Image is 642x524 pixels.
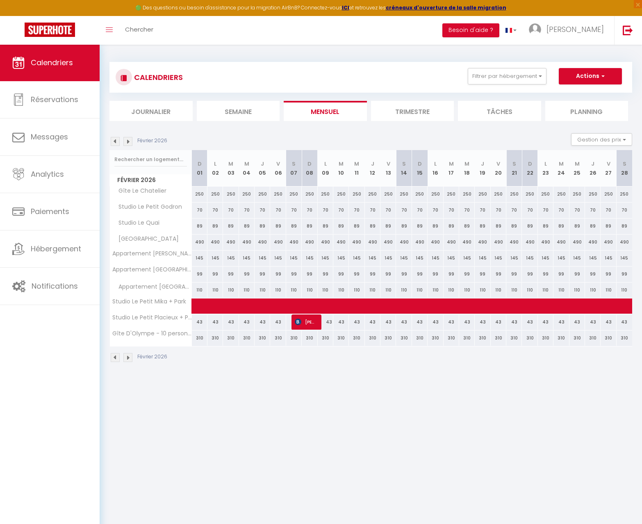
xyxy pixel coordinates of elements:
div: 110 [475,283,490,298]
th: 10 [333,150,349,187]
div: 110 [302,283,317,298]
div: 490 [365,235,380,250]
th: 27 [601,150,616,187]
div: 89 [491,219,506,234]
div: 99 [617,267,632,282]
div: 110 [318,283,333,298]
button: Actions [559,68,622,84]
div: 70 [286,203,302,218]
span: Appartement [PERSON_NAME] Thermal pour 6 Personnes, Garage [111,251,193,257]
div: 99 [380,267,396,282]
div: 490 [428,235,443,250]
abbr: J [481,160,484,168]
abbr: L [434,160,437,168]
div: 99 [475,267,490,282]
div: 490 [522,235,537,250]
abbr: M [559,160,564,168]
div: 490 [318,235,333,250]
th: 22 [522,150,537,187]
div: 145 [617,251,632,266]
div: 490 [223,235,239,250]
div: 490 [192,235,207,250]
div: 110 [192,283,207,298]
div: 250 [585,187,601,202]
div: 89 [286,219,302,234]
div: 145 [207,251,223,266]
span: Paiements [31,206,69,216]
th: 15 [412,150,428,187]
div: 110 [459,283,475,298]
div: 250 [553,187,569,202]
div: 89 [444,219,459,234]
abbr: J [371,160,374,168]
abbr: M [354,160,359,168]
div: 70 [302,203,317,218]
div: 99 [223,267,239,282]
div: 490 [491,235,506,250]
div: 490 [302,235,317,250]
div: 490 [506,235,522,250]
div: 70 [522,203,537,218]
div: 70 [428,203,443,218]
div: 89 [475,219,490,234]
div: 145 [192,251,207,266]
div: 250 [302,187,317,202]
div: 89 [270,219,286,234]
span: Studio Le Petit Godron [111,203,184,212]
div: 490 [475,235,490,250]
abbr: D [418,160,422,168]
div: 145 [286,251,302,266]
abbr: D [528,160,532,168]
div: 250 [333,187,349,202]
th: 14 [396,150,412,187]
span: Analytics [31,169,64,179]
div: 250 [569,187,585,202]
th: 09 [318,150,333,187]
div: 110 [207,283,223,298]
div: 89 [553,219,569,234]
div: 110 [349,283,364,298]
div: 145 [601,251,616,266]
div: 70 [239,203,255,218]
div: 99 [302,267,317,282]
div: 145 [223,251,239,266]
div: 70 [601,203,616,218]
div: 250 [396,187,412,202]
div: 490 [396,235,412,250]
div: 99 [270,267,286,282]
div: 70 [270,203,286,218]
div: 70 [380,203,396,218]
div: 99 [365,267,380,282]
div: 110 [491,283,506,298]
div: 89 [318,219,333,234]
div: 99 [459,267,475,282]
img: logout [623,25,633,35]
div: 110 [239,283,255,298]
abbr: M [244,160,249,168]
abbr: D [198,160,202,168]
div: 89 [506,219,522,234]
div: 89 [538,219,553,234]
th: 01 [192,150,207,187]
div: 145 [349,251,364,266]
div: 99 [239,267,255,282]
div: 99 [333,267,349,282]
th: 02 [207,150,223,187]
span: Notifications [32,281,78,291]
abbr: L [214,160,216,168]
div: 70 [459,203,475,218]
div: 110 [506,283,522,298]
div: 70 [553,203,569,218]
span: Appartement [GEOGRAPHIC_DATA] [111,283,193,292]
div: 110 [522,283,537,298]
div: 145 [412,251,428,266]
div: 250 [223,187,239,202]
abbr: S [512,160,516,168]
div: 110 [412,283,428,298]
th: 06 [270,150,286,187]
button: Besoin d'aide ? [442,23,499,37]
div: 250 [239,187,255,202]
div: 99 [522,267,537,282]
div: 490 [412,235,428,250]
strong: ICI [342,4,349,11]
